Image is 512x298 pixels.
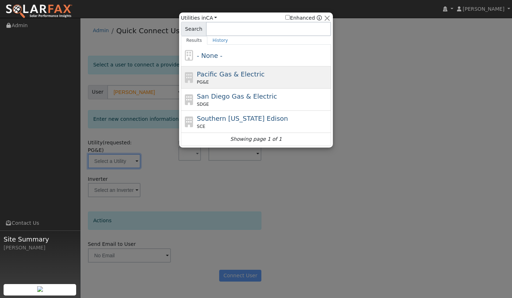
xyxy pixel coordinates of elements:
span: Show enhanced providers [285,14,322,22]
span: [PERSON_NAME] [463,6,504,12]
span: SCE [197,123,206,130]
a: History [207,36,233,45]
img: SolarFax [5,4,73,19]
span: Pacific Gas & Electric [197,70,265,78]
span: San Diego Gas & Electric [197,93,277,100]
span: Site Summary [4,234,77,244]
span: Search [181,22,206,36]
img: retrieve [37,286,43,292]
label: Enhanced [285,14,315,22]
a: Results [181,36,207,45]
a: CA [206,15,217,21]
div: [PERSON_NAME] [4,244,77,252]
input: Enhanced [285,15,290,20]
span: Southern [US_STATE] Edison [197,115,288,122]
a: Enhanced Providers [317,15,322,21]
i: Showing page 1 of 1 [230,135,282,143]
span: - None - [197,52,222,59]
span: Utilities in [181,14,217,22]
span: PG&E [197,79,209,85]
span: SDGE [197,101,209,108]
